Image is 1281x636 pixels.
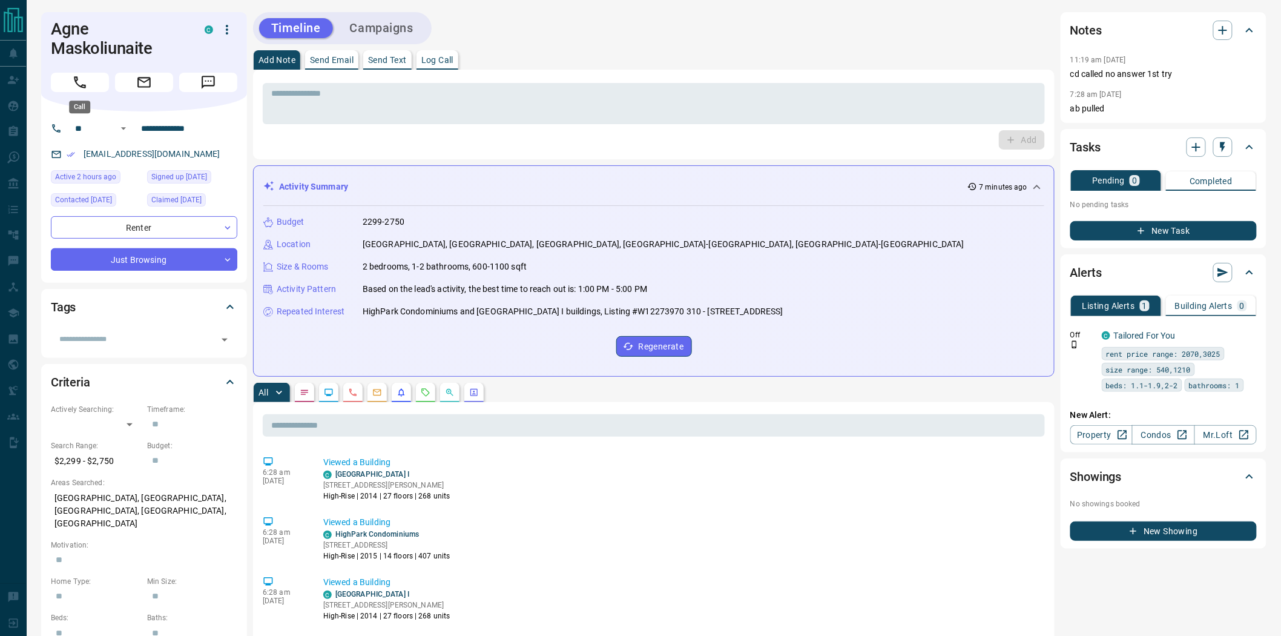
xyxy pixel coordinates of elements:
p: High-Rise | 2015 | 14 floors | 407 units [323,551,450,561]
p: High-Rise | 2014 | 27 floors | 268 units [323,491,450,502]
div: Tasks [1070,133,1257,162]
div: condos.ca [323,531,332,539]
p: 2299-2750 [363,216,404,228]
p: Size & Rooms [277,260,329,273]
p: 0 [1132,176,1137,185]
div: Showings [1070,462,1257,491]
p: All [259,388,268,397]
p: Off [1070,330,1095,340]
div: Thu Jul 10 2025 [147,170,237,187]
p: [DATE] [263,597,305,605]
p: HighPark Condominiums and [GEOGRAPHIC_DATA] I buildings, Listing #W12273970 310 - [STREET_ADDRESS] [363,305,783,318]
span: rent price range: 2070,3025 [1106,348,1220,360]
div: Alerts [1070,258,1257,287]
span: Claimed [DATE] [151,194,202,206]
div: Activity Summary7 minutes ago [263,176,1044,198]
p: ab pulled [1070,102,1257,115]
p: [STREET_ADDRESS][PERSON_NAME] [323,480,450,491]
button: Timeline [259,18,333,38]
p: Repeated Interest [277,305,344,318]
p: Based on the lead's activity, the best time to reach out is: 1:00 PM - 5:00 PM [363,283,647,296]
span: beds: 1.1-1.9,2-2 [1106,379,1178,391]
button: Regenerate [616,336,692,357]
div: Fri Jul 11 2025 [51,193,141,210]
div: condos.ca [323,471,332,479]
p: 11:19 am [DATE] [1070,56,1126,64]
div: Criteria [51,368,237,397]
p: Search Range: [51,440,141,451]
p: 6:28 am [263,468,305,477]
p: Activity Pattern [277,283,336,296]
div: condos.ca [205,25,213,34]
a: Tailored For You [1114,331,1176,340]
p: cd called no answer 1st try [1070,68,1257,81]
div: Just Browsing [51,248,237,271]
p: Completed [1190,177,1233,185]
h1: Agne Maskoliunaite [51,19,186,58]
span: size range: 540,1210 [1106,363,1191,376]
p: [GEOGRAPHIC_DATA], [GEOGRAPHIC_DATA], [GEOGRAPHIC_DATA], [GEOGRAPHIC_DATA], [GEOGRAPHIC_DATA] [51,488,237,534]
div: Renter [51,216,237,239]
svg: Agent Actions [469,388,479,397]
button: New Showing [1070,522,1257,541]
span: Contacted [DATE] [55,194,112,206]
p: New Alert: [1070,409,1257,422]
div: condos.ca [323,591,332,599]
div: Call [69,101,90,113]
p: Beds: [51,612,141,623]
button: New Task [1070,221,1257,240]
a: [GEOGRAPHIC_DATA] I [335,470,409,479]
p: High-Rise | 2014 | 27 floors | 268 units [323,611,450,621]
svg: Listing Alerts [397,388,406,397]
p: Activity Summary [279,181,348,193]
a: Mr.Loft [1194,425,1257,445]
p: Listing Alerts [1082,302,1135,310]
h2: Tasks [1070,137,1101,157]
p: Add Note [259,56,295,64]
div: Fri Jul 11 2025 [147,193,237,210]
p: [DATE] [263,537,305,545]
p: $2,299 - $2,750 [51,451,141,471]
p: Budget [277,216,305,228]
p: Actively Searching: [51,404,141,415]
p: Timeframe: [147,404,237,415]
span: Signed up [DATE] [151,171,207,183]
span: Call [51,73,109,92]
p: 6:28 am [263,588,305,597]
p: Building Alerts [1175,302,1233,310]
svg: Notes [300,388,309,397]
p: Send Email [310,56,354,64]
p: Home Type: [51,576,141,587]
svg: Push Notification Only [1070,340,1079,349]
p: No pending tasks [1070,196,1257,214]
div: Tags [51,293,237,322]
h2: Criteria [51,373,90,392]
p: Budget: [147,440,237,451]
p: Location [277,238,311,251]
p: Viewed a Building [323,516,1040,529]
svg: Calls [348,388,358,397]
button: Open [216,331,233,348]
a: Condos [1132,425,1194,445]
svg: Lead Browsing Activity [324,388,334,397]
p: Send Text [368,56,407,64]
p: [STREET_ADDRESS] [323,540,450,551]
p: Areas Searched: [51,477,237,488]
h2: Tags [51,297,76,317]
p: 7:28 am [DATE] [1070,90,1122,99]
div: condos.ca [1102,331,1110,340]
a: Property [1070,425,1133,445]
h2: Notes [1070,21,1102,40]
p: Pending [1092,176,1125,185]
svg: Emails [372,388,382,397]
p: [GEOGRAPHIC_DATA], [GEOGRAPHIC_DATA], [GEOGRAPHIC_DATA], [GEOGRAPHIC_DATA]-[GEOGRAPHIC_DATA], [GE... [363,238,964,251]
p: 0 [1240,302,1245,310]
p: 2 bedrooms, 1-2 bathrooms, 600-1100 sqft [363,260,527,273]
p: 7 minutes ago [980,182,1027,193]
svg: Requests [421,388,430,397]
p: [DATE] [263,477,305,485]
span: Active 2 hours ago [55,171,116,183]
p: Viewed a Building [323,576,1040,589]
p: 1 [1142,302,1147,310]
p: Min Size: [147,576,237,587]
